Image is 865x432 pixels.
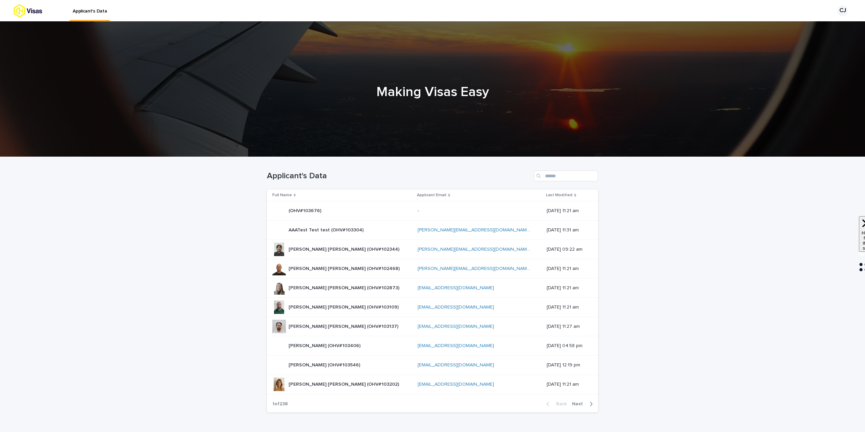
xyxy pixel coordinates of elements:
a: [PERSON_NAME][EMAIL_ADDRESS][DOMAIN_NAME] [418,228,531,232]
p: [PERSON_NAME] (OHV#103406) [289,342,362,349]
a: [EMAIL_ADDRESS][DOMAIN_NAME] [418,324,494,329]
div: CJ [837,5,848,16]
p: - [418,207,420,214]
span: Next [572,402,587,406]
a: [PERSON_NAME][EMAIL_ADDRESS][DOMAIN_NAME] [418,266,531,271]
a: [EMAIL_ADDRESS][DOMAIN_NAME] [418,286,494,290]
p: [PERSON_NAME] [PERSON_NAME] (OHV#103109) [289,303,400,310]
tr: (OHV#103676)(OHV#103676) -- [DATE] 11:21 am [267,201,598,221]
p: [DATE] 04:58 pm [547,343,587,349]
p: [PERSON_NAME] [PERSON_NAME] (OHV#103202) [289,380,400,387]
p: [DATE] 11:21 am [547,208,587,214]
a: [PERSON_NAME][EMAIL_ADDRESS][DOMAIN_NAME] [418,247,531,252]
img: tx8HrbJQv2PFQx4TXEq5 [14,4,66,18]
p: [PERSON_NAME] (OHV#103546) [289,361,362,368]
tr: [PERSON_NAME] [PERSON_NAME] (OHV#102873)[PERSON_NAME] [PERSON_NAME] (OHV#102873) [EMAIL_ADDRESS][... [267,278,598,298]
h1: Making Visas Easy [267,84,598,100]
p: [DATE] 11:21 am [547,285,587,291]
p: [DATE] 12:19 pm [547,362,587,368]
p: (OHV#103676) [289,207,323,214]
p: Last Modified [546,191,572,199]
p: [PERSON_NAME] [PERSON_NAME] (OHV#102873) [289,284,401,291]
tr: [PERSON_NAME] (OHV#103406)[PERSON_NAME] (OHV#103406) [EMAIL_ADDRESS][DOMAIN_NAME] [DATE] 04:58 pm [267,336,598,356]
tr: [PERSON_NAME] [PERSON_NAME] (OHV#102468)[PERSON_NAME] [PERSON_NAME] (OHV#102468) [PERSON_NAME][EM... [267,259,598,278]
p: 1 of 238 [267,396,293,412]
p: [DATE] 11:31 am [547,227,587,233]
p: Aaron Nyameke Leroy Alexander Edwards-Mavinga (OHV#102468) [289,265,401,272]
button: Next [569,401,598,407]
tr: AAATest Test test (OHV#103304)AAATest Test test (OHV#103304) [PERSON_NAME][EMAIL_ADDRESS][DOMAIN_... [267,221,598,240]
span: Back [552,402,567,406]
tr: [PERSON_NAME] [PERSON_NAME] (OHV#103137)[PERSON_NAME] [PERSON_NAME] (OHV#103137) [EMAIL_ADDRESS][... [267,317,598,336]
p: [DATE] 11:21 am [547,382,587,387]
p: [DATE] 11:21 am [547,304,587,310]
tr: [PERSON_NAME] [PERSON_NAME] (OHV#103109)[PERSON_NAME] [PERSON_NAME] (OHV#103109) [EMAIL_ADDRESS][... [267,298,598,317]
tr: [PERSON_NAME] [PERSON_NAME] (OHV#102344)[PERSON_NAME] [PERSON_NAME] (OHV#102344) [PERSON_NAME][EM... [267,240,598,259]
p: [PERSON_NAME] [PERSON_NAME] (OHV#103137) [289,322,400,329]
tr: [PERSON_NAME] (OHV#103546)[PERSON_NAME] (OHV#103546) [EMAIL_ADDRESS][DOMAIN_NAME] [DATE] 12:19 pm [267,356,598,375]
a: [EMAIL_ADDRESS][DOMAIN_NAME] [418,305,494,310]
tr: [PERSON_NAME] [PERSON_NAME] (OHV#103202)[PERSON_NAME] [PERSON_NAME] (OHV#103202) [EMAIL_ADDRESS][... [267,375,598,394]
p: [DATE] 11:21 am [547,266,587,272]
p: [DATE] 11:27 am [547,324,587,329]
button: Back [541,401,569,407]
a: [EMAIL_ADDRESS][DOMAIN_NAME] [418,343,494,348]
p: Full Name [272,191,292,199]
h1: Applicant's Data [267,171,531,181]
input: Search [534,170,598,181]
a: [EMAIL_ADDRESS][DOMAIN_NAME] [418,382,494,387]
p: [DATE] 09:22 am [547,247,587,252]
p: Applicant Email [417,191,446,199]
p: [PERSON_NAME] [PERSON_NAME] (OHV#102344) [289,245,401,252]
p: AAATest Test test (OHV#103304) [289,226,365,233]
a: [EMAIL_ADDRESS][DOMAIN_NAME] [418,363,494,367]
